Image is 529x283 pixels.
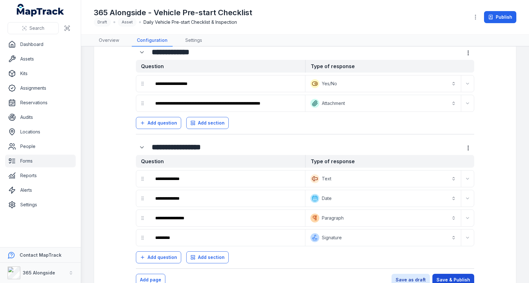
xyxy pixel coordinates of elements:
button: more-detail [462,142,474,154]
svg: drag [140,81,145,86]
a: Configuration [132,35,173,47]
button: Signature [307,231,460,245]
a: MapTrack [17,4,64,16]
a: Kits [5,67,76,80]
div: drag [136,172,149,185]
a: Dashboard [5,38,76,51]
button: Paragraph [307,211,460,225]
span: Add question [148,120,177,126]
button: Add section [186,117,229,129]
div: :r1b9:-form-item-label [150,191,304,205]
button: Date [307,191,460,205]
div: Draft [94,18,111,27]
span: Add section [198,254,225,260]
svg: drag [140,101,145,106]
div: :r1al:-form-item-label [150,96,304,110]
button: Add question [136,117,181,129]
button: Expand [462,174,473,184]
strong: Type of response [305,60,474,73]
div: drag [136,192,149,205]
button: Expand [462,193,473,203]
button: Text [307,172,460,186]
button: Yes/No [307,77,460,91]
a: Locations [5,125,76,138]
button: Expand [136,46,148,58]
a: Assets [5,53,76,65]
div: :r1af:-form-item-label [150,77,304,91]
div: :r1bl:-form-item-label [150,231,304,245]
button: Expand [462,79,473,89]
a: Alerts [5,184,76,196]
div: :r1b3:-form-item-label [150,172,304,186]
a: Reports [5,169,76,182]
svg: drag [140,215,145,221]
strong: Type of response [305,155,474,168]
div: :r1a7:-form-item-label [136,46,149,58]
a: Settings [5,198,76,211]
button: more-detail [462,47,474,59]
div: :r1ar:-form-item-label [136,141,149,153]
strong: Contact MapTrack [20,252,61,258]
span: Add section [198,120,225,126]
div: Asset [118,18,137,27]
div: drag [136,77,149,90]
span: Add question [148,254,177,260]
h1: 365 Alongside - Vehicle Pre-start Checklist [94,8,252,18]
button: Expand [462,98,473,108]
div: drag [136,97,149,110]
a: People [5,140,76,153]
a: Audits [5,111,76,124]
a: Forms [5,155,76,167]
button: Expand [462,233,473,243]
button: Publish [484,11,516,23]
button: Expand [136,141,148,153]
strong: Question [136,155,305,168]
a: Settings [180,35,207,47]
span: Daily Vehicle Pre-start Checklist & Inspection [143,19,237,25]
div: drag [136,212,149,224]
strong: 365 Alongside [23,270,55,275]
svg: drag [140,176,145,181]
button: Expand [462,213,473,223]
div: :r1bf:-form-item-label [150,211,304,225]
a: Overview [94,35,124,47]
button: Add question [136,251,181,263]
button: Attachment [307,96,460,110]
div: drag [136,231,149,244]
strong: Question [136,60,305,73]
svg: drag [140,235,145,240]
svg: drag [140,196,145,201]
button: Search [8,22,59,34]
button: Add section [186,251,229,263]
a: Assignments [5,82,76,94]
a: Reservations [5,96,76,109]
span: Search [29,25,44,31]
